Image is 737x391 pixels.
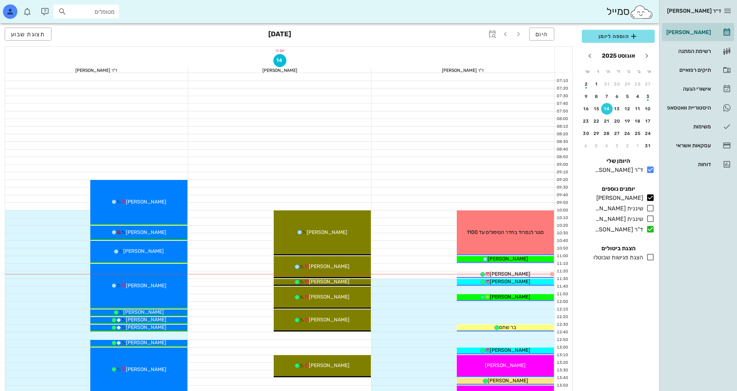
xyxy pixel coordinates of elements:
[632,82,644,87] div: 28
[592,166,643,174] div: ד"ר [PERSON_NAME]
[642,131,654,136] div: 24
[529,28,554,41] button: היום
[555,116,570,122] div: 08:00
[555,276,570,282] div: 11:30
[555,261,570,267] div: 11:10
[309,362,349,369] span: [PERSON_NAME]
[488,256,528,262] span: [PERSON_NAME]
[126,283,166,289] span: [PERSON_NAME]
[601,140,613,152] button: 4
[642,128,654,139] button: 24
[632,131,644,136] div: 25
[580,82,592,87] div: 2
[126,339,166,346] span: [PERSON_NAME]
[582,157,655,165] h4: היומן שלי
[580,103,592,115] button: 16
[555,78,570,84] div: 07:10
[555,375,570,381] div: 13:40
[555,345,570,351] div: 13:00
[5,47,554,54] div: יום ה׳
[580,131,592,136] div: 30
[665,48,711,54] div: רשימת המתנה
[580,106,592,111] div: 16
[632,78,644,90] button: 28
[555,352,570,358] div: 13:10
[662,24,734,41] a: [PERSON_NAME]
[555,139,570,145] div: 08:30
[622,131,633,136] div: 26
[555,306,570,313] div: 12:10
[601,94,613,99] div: 7
[126,317,166,323] span: [PERSON_NAME]
[591,82,603,87] div: 1
[640,49,653,62] button: חודש שעבר
[273,54,286,67] button: 14
[642,78,654,90] button: 27
[555,192,570,198] div: 09:40
[667,8,721,14] span: ד״ר [PERSON_NAME]
[634,65,643,78] th: ב׳
[612,131,623,136] div: 27
[555,200,570,206] div: 09:50
[123,309,164,315] span: [PERSON_NAME]
[601,128,613,139] button: 28
[665,161,711,167] div: דוחות
[642,106,654,111] div: 10
[591,131,603,136] div: 29
[630,5,653,19] img: SmileCloud logo
[665,29,711,35] div: [PERSON_NAME]
[622,94,633,99] div: 5
[662,137,734,154] a: עסקאות אשראי
[555,101,570,107] div: 07:40
[642,115,654,127] button: 17
[612,78,623,90] button: 30
[309,279,349,285] span: [PERSON_NAME]
[555,329,570,336] div: 12:40
[599,49,638,63] button: אוגוסט 2025
[606,4,653,20] div: סמייל
[632,143,644,148] div: 1
[5,28,51,41] button: תצוגת שבוע
[555,169,570,176] div: 09:10
[632,94,644,99] div: 4
[555,86,570,92] div: 07:20
[662,80,734,98] a: אישורי הגעה
[555,131,570,137] div: 08:20
[555,215,570,221] div: 10:10
[268,28,291,42] h3: [DATE]
[555,367,570,374] div: 13:30
[555,284,570,290] div: 11:40
[601,103,613,115] button: 14
[309,294,349,300] span: [PERSON_NAME]
[555,93,570,99] div: 07:30
[555,147,570,153] div: 08:40
[591,103,603,115] button: 15
[580,128,592,139] button: 30
[555,223,570,229] div: 10:20
[662,61,734,79] a: תיקים רפואיים
[601,143,613,148] div: 4
[592,225,643,234] div: ד"ר [PERSON_NAME]
[126,229,166,235] span: [PERSON_NAME]
[580,140,592,152] button: 6
[642,94,654,99] div: 3
[591,91,603,102] button: 8
[580,119,592,124] div: 23
[555,322,570,328] div: 12:30
[555,314,570,320] div: 12:20
[591,78,603,90] button: 1
[622,128,633,139] button: 26
[642,82,654,87] div: 27
[580,115,592,127] button: 23
[622,115,633,127] button: 19
[580,78,592,90] button: 2
[591,128,603,139] button: 29
[591,253,643,262] div: הצגת פגישות שבוטלו
[467,229,544,235] span: סגור לנמרוד בחדר הטיפולים עד 1100
[665,86,711,92] div: אישורי הגעה
[642,103,654,115] button: 10
[555,268,570,275] div: 11:20
[624,65,633,78] th: ג׳
[555,299,570,305] div: 12:00
[126,324,166,330] span: [PERSON_NAME]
